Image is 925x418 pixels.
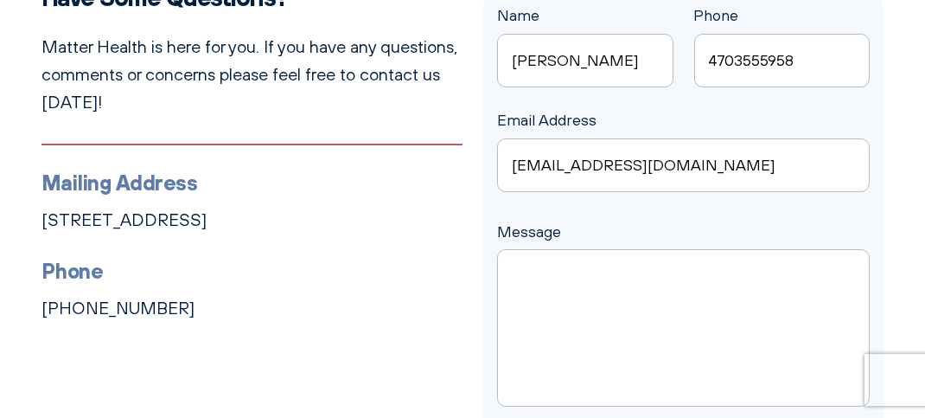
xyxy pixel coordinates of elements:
a: [PHONE_NUMBER] [41,298,195,318]
input: Name [497,34,673,87]
h3: Phone [41,254,462,287]
label: Name [497,6,673,65]
input: Email Address [497,138,870,192]
p: Matter Health is here for you. If you have any questions, comments or concerns please feel free t... [41,33,462,116]
textarea: Message [497,249,870,407]
label: Email Address [497,111,870,170]
input: Phone [694,34,871,87]
label: Phone [694,6,871,65]
h3: Mailing Address [41,166,462,199]
label: Message [497,222,870,266]
a: [STREET_ADDRESS] [41,209,207,230]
